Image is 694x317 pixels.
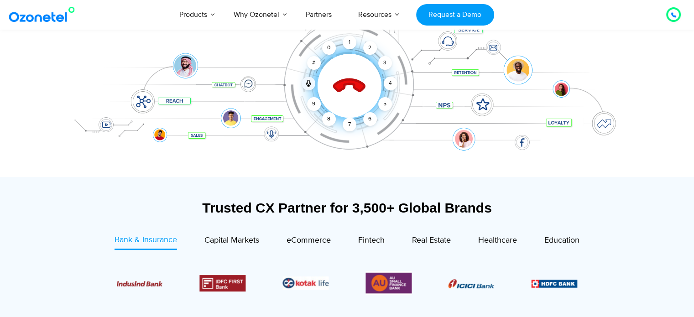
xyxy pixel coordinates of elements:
[532,278,578,289] div: 2 / 6
[322,41,336,55] div: 0
[378,56,391,70] div: 3
[365,271,412,295] div: 6 / 6
[358,235,385,245] span: Fintech
[116,281,162,286] img: Picture10.png
[117,271,578,295] div: Image Carousel
[365,271,412,295] img: Picture13.png
[544,235,579,245] span: Education
[199,275,245,291] img: Picture12.png
[449,279,495,288] img: Picture8.png
[204,234,259,249] a: Capital Markets
[343,118,356,131] div: 7
[115,234,177,250] a: Bank & Insurance
[307,56,321,70] div: #
[287,235,331,245] span: eCommerce
[322,112,336,126] div: 8
[358,234,385,249] a: Fintech
[412,234,451,249] a: Real Estate
[478,235,517,245] span: Healthcare
[363,112,377,126] div: 6
[478,234,517,249] a: Healthcare
[282,276,329,290] div: 5 / 6
[116,278,162,289] div: 3 / 6
[204,235,259,245] span: Capital Markets
[343,36,356,49] div: 1
[67,200,628,216] div: Trusted CX Partner for 3,500+ Global Brands
[115,235,177,245] span: Bank & Insurance
[384,77,397,90] div: 4
[544,234,579,249] a: Education
[287,234,331,249] a: eCommerce
[416,4,494,26] a: Request a Demo
[363,41,377,55] div: 2
[199,275,245,291] div: 4 / 6
[282,276,329,290] img: Picture26.jpg
[378,97,391,111] div: 5
[412,235,451,245] span: Real Estate
[449,278,495,289] div: 1 / 6
[307,97,321,111] div: 9
[532,280,578,287] img: Picture9.png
